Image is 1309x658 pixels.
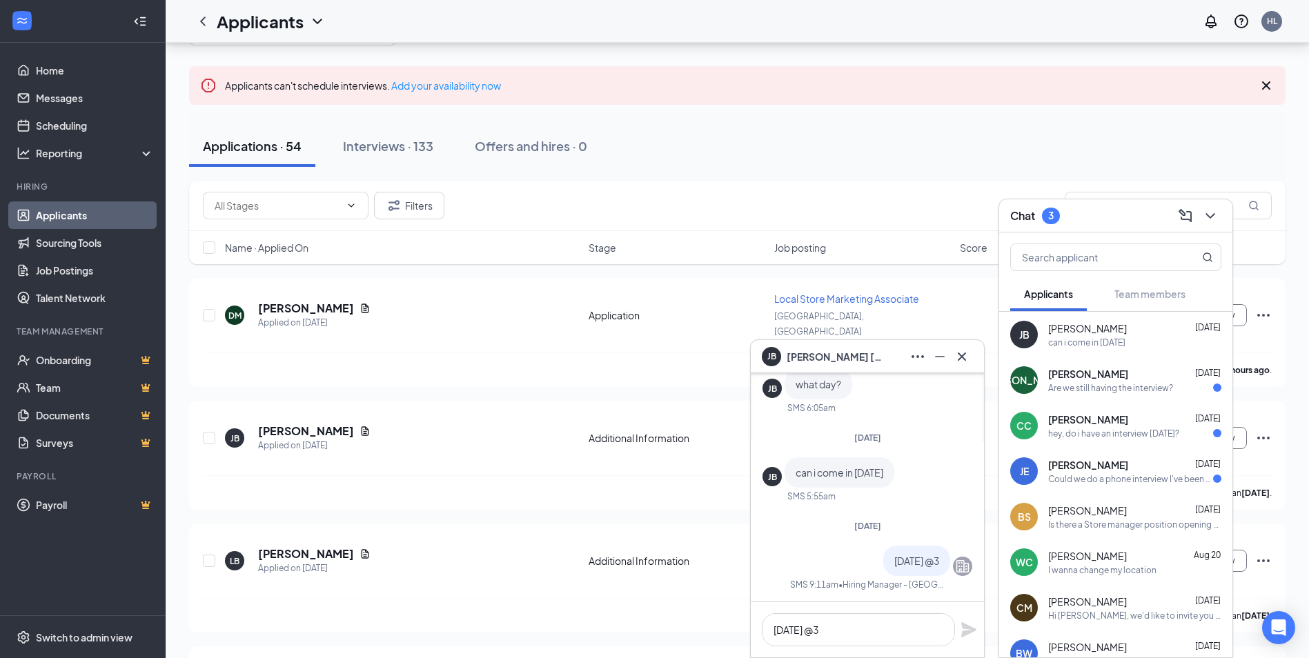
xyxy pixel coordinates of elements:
[1203,13,1219,30] svg: Notifications
[907,346,929,368] button: Ellipses
[17,630,30,644] svg: Settings
[1219,365,1270,375] b: 15 hours ago
[954,348,970,365] svg: Cross
[36,630,132,644] div: Switch to admin view
[1048,337,1125,348] div: can i come in [DATE]
[36,201,154,229] a: Applicants
[203,137,302,154] div: Applications · 54
[768,383,777,395] div: JB
[36,229,154,257] a: Sourcing Tools
[768,471,777,483] div: JB
[1195,504,1221,515] span: [DATE]
[1195,322,1221,332] span: [DATE]
[1202,208,1219,224] svg: ChevronDown
[1016,419,1032,432] div: CC
[36,257,154,284] a: Job Postings
[225,79,501,92] span: Applicants can't schedule interviews.
[790,579,838,590] div: SMS 9:11am
[1241,610,1270,621] b: [DATE]
[1194,550,1221,560] span: Aug 20
[1048,549,1127,563] span: [PERSON_NAME]
[1018,510,1031,524] div: BS
[1195,459,1221,469] span: [DATE]
[961,621,977,638] svg: Plane
[1020,464,1029,478] div: JE
[1248,200,1259,211] svg: MagnifyingGlass
[1048,473,1213,485] div: Could we do a phone interview I've been busy with work and things
[1174,205,1197,227] button: ComposeMessage
[1048,412,1128,426] span: [PERSON_NAME]
[589,308,766,322] div: Application
[1024,288,1073,300] span: Applicants
[984,373,1064,387] div: [PERSON_NAME]
[589,431,766,445] div: Additional Information
[929,346,951,368] button: Minimize
[1019,328,1030,341] div: JB
[1048,640,1127,654] span: [PERSON_NAME]
[15,14,29,28] svg: WorkstreamLogo
[360,426,371,437] svg: Document
[36,284,154,312] a: Talent Network
[1048,504,1127,517] span: [PERSON_NAME]
[36,112,154,139] a: Scheduling
[200,77,217,94] svg: Error
[230,432,239,444] div: JB
[1011,244,1174,270] input: Search applicant
[1195,641,1221,651] span: [DATE]
[787,490,836,502] div: SMS 5:55am
[258,546,354,561] h5: [PERSON_NAME]
[796,466,883,479] span: can i come in [DATE]
[215,198,340,213] input: All Stages
[36,346,154,374] a: OnboardingCrown
[374,192,444,219] button: Filter Filters
[1048,210,1054,221] div: 3
[932,348,948,365] svg: Minimize
[360,303,371,314] svg: Document
[1255,307,1272,323] svg: Ellipses
[475,137,587,154] div: Offers and hires · 0
[1048,382,1173,394] div: Are we still having the interview?
[1255,552,1272,569] svg: Ellipses
[1195,595,1221,606] span: [DATE]
[230,555,239,567] div: LB
[1048,610,1221,621] div: Hi [PERSON_NAME], we'd like to invite you to a meeting with Slim Chickens for Team Member at [GEO...
[36,401,154,429] a: DocumentsCrown
[36,57,154,84] a: Home
[1048,367,1128,381] span: [PERSON_NAME]
[774,311,864,337] span: [GEOGRAPHIC_DATA], [GEOGRAPHIC_DATA]
[1267,15,1277,27] div: HL
[228,310,242,321] div: DM
[17,326,151,337] div: Team Management
[1262,611,1295,644] div: Open Intercom Messenger
[258,439,371,452] div: Applied on [DATE]
[346,200,357,211] svg: ChevronDown
[1048,428,1179,439] div: hey, do i have an interview [DATE]?
[589,241,616,255] span: Stage
[360,548,371,559] svg: Document
[838,579,947,590] span: • Hiring Manager - [GEOGRAPHIC_DATA]
[854,521,881,531] span: [DATE]
[1202,252,1213,263] svg: MagnifyingGlass
[309,13,326,30] svg: ChevronDown
[36,374,154,401] a: TeamCrown
[1195,413,1221,423] span: [DATE]
[589,554,766,568] div: Additional Information
[1255,430,1272,446] svg: Ellipses
[258,316,371,330] div: Applied on [DATE]
[17,146,30,160] svg: Analysis
[909,348,926,365] svg: Ellipses
[36,84,154,112] a: Messages
[1195,368,1221,378] span: [DATE]
[195,13,211,30] svg: ChevronLeft
[774,292,919,305] span: Local Store Marketing Associate
[133,14,147,28] svg: Collapse
[787,402,836,414] div: SMS 6:05am
[1177,208,1194,224] svg: ComposeMessage
[787,349,883,364] span: [PERSON_NAME] [PERSON_NAME]
[36,491,154,519] a: PayrollCrown
[1233,13,1250,30] svg: QuestionInfo
[1016,601,1032,615] div: CM
[1048,458,1128,472] span: [PERSON_NAME]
